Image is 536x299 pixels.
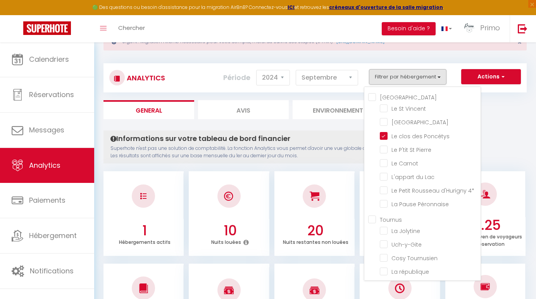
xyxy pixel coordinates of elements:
span: Primo [480,23,500,33]
img: ... [464,22,475,34]
p: Hébergements actifs [119,237,171,245]
span: Notifications [30,266,74,276]
h4: Informations sur votre tableau de bord financier [110,134,472,143]
h3: 20 [278,223,353,239]
span: Calendriers [29,54,69,64]
button: Filtrer par hébergement [369,69,446,85]
a: créneaux d'ouverture de la salle migration [329,4,443,10]
span: Uch-y-Gite [391,241,422,249]
span: Analytics [29,160,60,170]
p: Superhote n'est pas une solution de comptabilité. La fonction Analytics vous permet d'avoir une v... [110,145,472,160]
button: Ouvrir le widget de chat LiveChat [6,3,29,26]
span: Le clos des Poncétys [391,132,450,140]
span: Le Carnot [391,160,418,167]
img: logout [518,24,527,33]
img: NO IMAGE [395,283,405,293]
span: Le P'tit St Pierre [391,146,431,154]
a: Chercher [112,15,151,42]
span: Messages [29,125,64,135]
li: Avis [198,100,289,119]
h3: 9.25 [449,217,524,233]
img: NO IMAGE [481,282,490,291]
button: Actions [461,69,521,85]
label: Période [223,69,250,86]
span: Chercher [118,24,145,32]
span: Paiements [29,195,65,205]
img: Super Booking [23,21,71,35]
p: Nuits restantes non louées [283,237,348,245]
li: Environnement [293,100,383,119]
button: Close [517,39,522,46]
li: General [103,100,194,119]
span: Réservations [29,90,74,99]
img: NO IMAGE [140,193,146,199]
a: ICI [288,4,295,10]
span: La Jolytine [391,227,420,235]
button: Besoin d'aide ? [382,22,436,35]
a: ... Primo [458,15,510,42]
h3: 1 [107,223,182,239]
h3: Analytics [125,69,165,87]
span: Hébergement [29,231,77,240]
p: Nombre moyen de voyageurs par réservation [451,232,522,247]
h3: 10 [193,223,267,239]
p: Nuits louées [211,237,241,245]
